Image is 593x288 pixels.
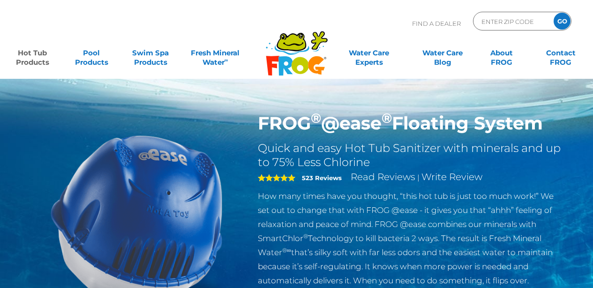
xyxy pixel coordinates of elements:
[303,233,308,240] sup: ®
[412,12,461,35] p: Find A Dealer
[261,19,333,76] img: Frog Products Logo
[538,44,584,62] a: ContactFROG
[420,44,465,62] a: Water CareBlog
[128,44,173,62] a: Swim SpaProducts
[258,113,564,134] h1: FROG @ease Floating System
[9,44,55,62] a: Hot TubProducts
[258,141,564,169] h2: Quick and easy Hot Tub Sanitizer with minerals and up to 75% Less Chlorine
[479,44,525,62] a: AboutFROG
[302,174,342,182] strong: 523 Reviews
[421,171,482,182] a: Write Review
[225,57,228,63] sup: ∞
[382,110,392,126] sup: ®
[68,44,114,62] a: PoolProducts
[282,247,291,254] sup: ®∞
[311,110,321,126] sup: ®
[332,44,406,62] a: Water CareExperts
[258,189,564,288] p: How many times have you thought, “this hot tub is just too much work!” We set out to change that ...
[187,44,244,62] a: Fresh MineralWater∞
[351,171,415,182] a: Read Reviews
[258,174,295,182] span: 5
[554,13,570,30] input: GO
[417,173,420,182] span: |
